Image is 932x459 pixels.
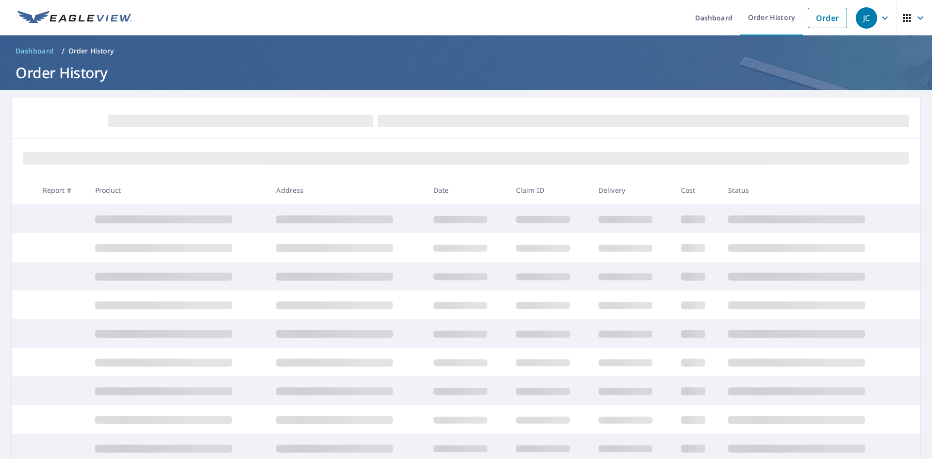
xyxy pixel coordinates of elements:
[12,43,58,59] a: Dashboard
[591,176,673,204] th: Delivery
[68,46,114,56] p: Order History
[720,176,902,204] th: Status
[17,11,132,25] img: EV Logo
[808,8,847,28] a: Order
[426,176,508,204] th: Date
[62,45,65,57] li: /
[87,176,268,204] th: Product
[268,176,425,204] th: Address
[35,176,87,204] th: Report #
[12,43,920,59] nav: breadcrumb
[856,7,877,29] div: JC
[12,63,920,83] h1: Order History
[16,46,54,56] span: Dashboard
[508,176,591,204] th: Claim ID
[673,176,721,204] th: Cost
